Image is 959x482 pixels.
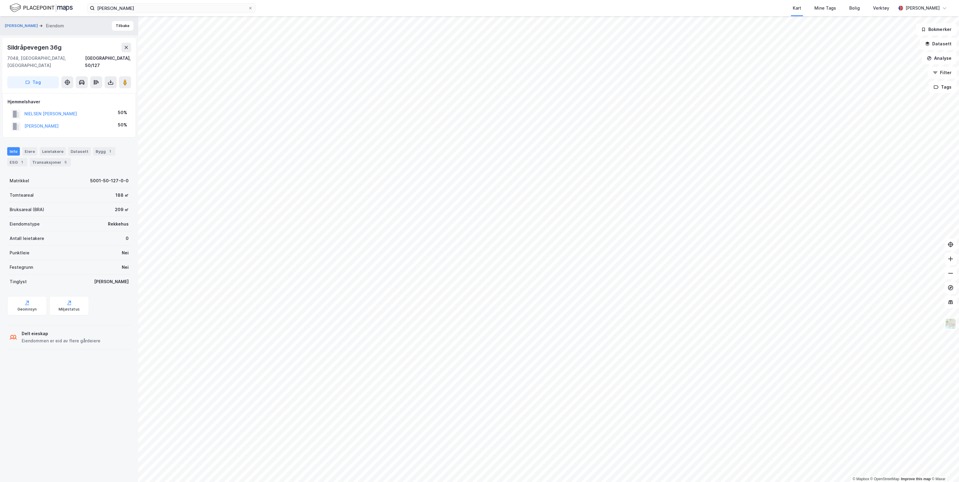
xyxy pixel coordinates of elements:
div: [PERSON_NAME] [905,5,940,12]
div: Datasett [68,147,91,156]
iframe: Chat Widget [929,453,959,482]
button: [PERSON_NAME] [5,23,39,29]
div: Bruksareal (BRA) [10,206,44,213]
div: Transaksjoner [30,158,71,166]
div: Geoinnsyn [17,307,37,312]
button: Analyse [922,52,957,64]
button: Filter [928,67,957,79]
div: Eiere [22,147,37,156]
div: 5001-50-127-0-0 [90,177,129,184]
div: Eiendomstype [10,220,40,228]
button: Bokmerker [916,23,957,35]
div: [PERSON_NAME] [94,278,129,285]
div: Rekkehus [108,220,129,228]
button: Tag [7,76,59,88]
a: OpenStreetMap [870,477,899,481]
div: Nei [122,249,129,256]
div: Punktleie [10,249,29,256]
div: Eiendom [46,22,64,29]
div: Delt eieskap [22,330,100,337]
a: Improve this map [901,477,931,481]
div: ESG [7,158,27,166]
div: 7048, [GEOGRAPHIC_DATA], [GEOGRAPHIC_DATA] [7,55,85,69]
div: 1 [19,159,25,165]
div: Tomteareal [10,192,34,199]
img: Z [945,318,956,329]
div: 50% [118,121,127,129]
div: 209 ㎡ [115,206,129,213]
div: Info [7,147,20,156]
div: Festegrunn [10,264,33,271]
div: 188 ㎡ [115,192,129,199]
div: Eiendommen er eid av flere gårdeiere [22,337,100,344]
div: 0 [126,235,129,242]
div: 50% [118,109,127,116]
div: Verktøy [873,5,889,12]
button: Datasett [920,38,957,50]
div: Matrikkel [10,177,29,184]
div: Mine Tags [814,5,836,12]
div: Bolig [849,5,860,12]
div: Kart [793,5,801,12]
div: Miljøstatus [59,307,80,312]
a: Mapbox [853,477,869,481]
div: Antall leietakere [10,235,44,242]
button: Tags [929,81,957,93]
div: Tinglyst [10,278,27,285]
img: logo.f888ab2527a4732fd821a326f86c7f29.svg [10,3,73,13]
div: 1 [107,148,113,154]
div: Sildråpevegen 36g [7,43,63,52]
div: Nei [122,264,129,271]
input: Søk på adresse, matrikkel, gårdeiere, leietakere eller personer [95,4,248,13]
div: Leietakere [40,147,66,156]
div: [GEOGRAPHIC_DATA], 50/127 [85,55,131,69]
div: Hjemmelshaver [8,98,131,105]
div: Bygg [93,147,115,156]
div: 5 [63,159,69,165]
button: Tilbake [112,21,133,31]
